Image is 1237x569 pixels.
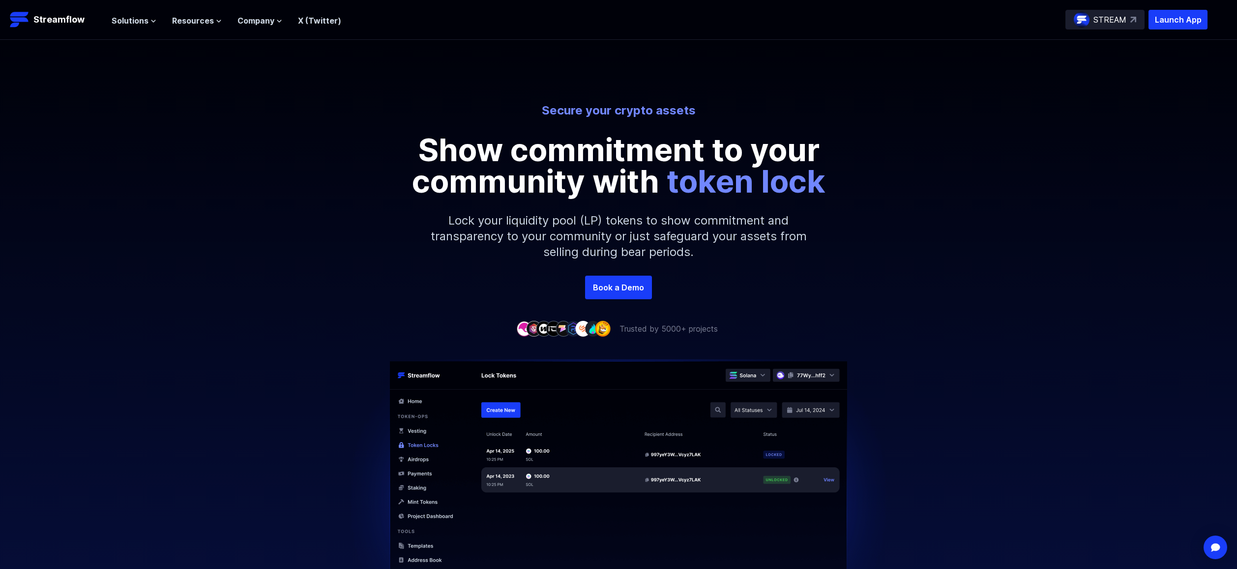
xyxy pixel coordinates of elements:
[516,321,532,336] img: company-1
[407,197,830,276] p: Lock your liquidity pool (LP) tokens to show commitment and transparency to your community or jus...
[172,15,214,27] span: Resources
[112,15,148,27] span: Solutions
[237,15,282,27] button: Company
[565,321,581,336] img: company-6
[575,321,591,336] img: company-7
[1093,14,1126,26] p: STREAM
[172,15,222,27] button: Resources
[619,323,718,335] p: Trusted by 5000+ projects
[10,10,102,29] a: Streamflow
[536,321,552,336] img: company-3
[33,13,85,27] p: Streamflow
[546,321,561,336] img: company-4
[1074,12,1090,28] img: streamflow-logo-circle.png
[667,162,825,200] span: token lock
[10,10,29,29] img: Streamflow Logo
[397,134,840,197] p: Show commitment to your community with
[237,15,274,27] span: Company
[298,16,341,26] a: X (Twitter)
[585,321,601,336] img: company-8
[595,321,611,336] img: company-9
[526,321,542,336] img: company-2
[112,15,156,27] button: Solutions
[1130,17,1136,23] img: top-right-arrow.svg
[1204,536,1227,559] div: Open Intercom Messenger
[556,321,571,336] img: company-5
[1149,10,1208,29] button: Launch App
[585,276,652,299] a: Book a Demo
[346,103,891,118] p: Secure your crypto assets
[1065,10,1145,29] a: STREAM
